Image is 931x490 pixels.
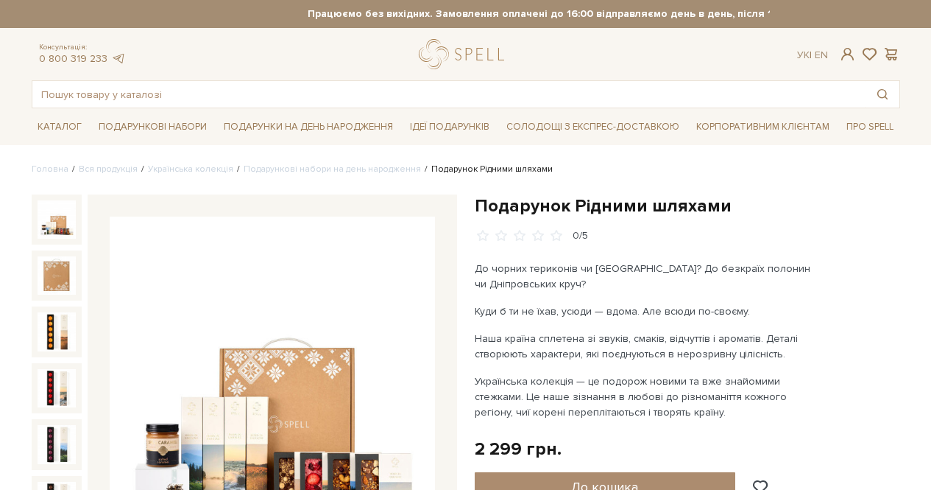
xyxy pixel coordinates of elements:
[38,200,76,239] img: Подарунок Рідними шляхами
[244,164,421,175] a: Подарункові набори на день народження
[475,331,820,362] p: Наша країна сплетена зі звуків, смаків, відчуттів і ароматів. Деталі створюють характери, які поє...
[475,304,820,319] p: Куди б ти не їхав, усюди — вдома. Але всюди по-своєму.
[419,39,511,69] a: logo
[475,195,900,217] h1: Подарунок Рідними шляхами
[38,369,76,407] img: Подарунок Рідними шляхами
[39,52,107,65] a: 0 800 319 233
[865,81,899,108] button: Пошук товару у каталозі
[690,114,835,139] a: Корпоративним клієнтам
[840,116,899,139] span: Про Spell
[797,49,828,62] div: Ук
[38,425,76,463] img: Подарунок Рідними шляхами
[810,49,812,61] span: |
[38,312,76,351] img: Подарунок Рідними шляхами
[32,164,68,175] a: Головна
[500,114,685,139] a: Солодощі з експрес-доставкою
[218,116,399,139] span: Подарунки на День народження
[32,116,88,139] span: Каталог
[79,164,138,175] a: Вся продукція
[573,229,588,243] div: 0/5
[475,261,820,292] p: До чорних териконів чи [GEOGRAPHIC_DATA]? До безкраїх полонин чи Дніпровських круч?
[421,163,553,176] li: Подарунок Рідними шляхами
[815,49,828,61] a: En
[93,116,213,139] span: Подарункові набори
[38,256,76,295] img: Подарунок Рідними шляхами
[475,374,820,420] p: Українська колекція — це подорож новими та вже знайомими стежками. Це наше зізнання в любові до р...
[39,43,126,52] span: Консультація:
[111,52,126,65] a: telegram
[148,164,233,175] a: Українська колекція
[32,81,865,108] input: Пошук товару у каталозі
[404,116,495,139] span: Ідеї подарунків
[475,438,562,461] div: 2 299 грн.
